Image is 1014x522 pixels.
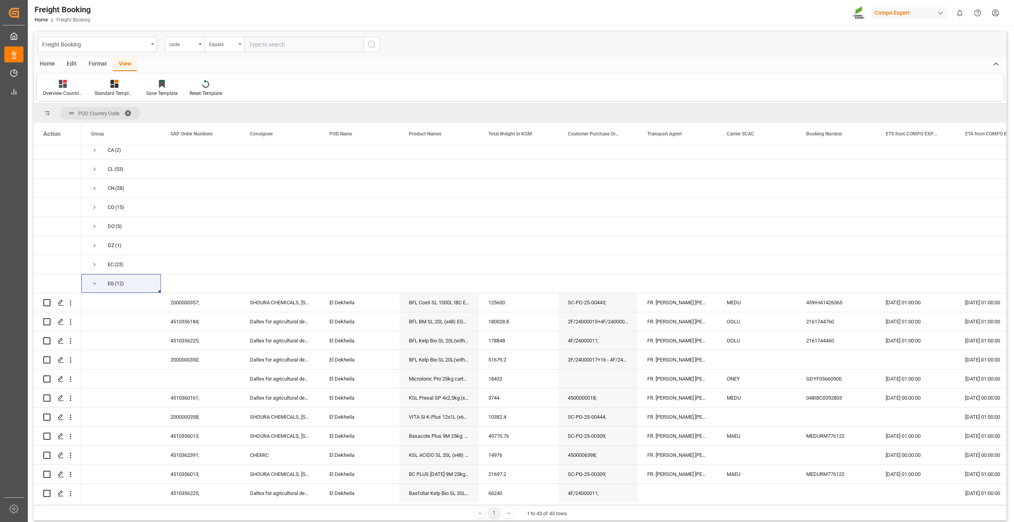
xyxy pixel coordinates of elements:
[43,130,60,137] div: Action
[240,484,320,503] div: Daltex for agricultural development
[806,131,842,137] span: Booking Number
[34,446,81,465] div: Press SPACE to select this row.
[42,39,148,49] div: Freight Booking
[638,408,717,426] div: FR. [PERSON_NAME] [PERSON_NAME] (GMBH & CO.) KG
[527,510,567,518] div: 1 to 43 of 43 rows
[43,90,83,97] div: Overview Countries
[34,179,81,198] div: Press SPACE to select this row.
[638,465,717,483] div: FR. [PERSON_NAME] [PERSON_NAME] (GMBH & CO.) KG
[886,131,939,137] span: ETS from COMPO EXPERT
[240,446,320,464] div: CHEMIC
[108,217,115,236] div: DO
[797,312,876,331] div: 2161744760
[853,6,866,20] img: Screenshot%202023-09-29%20at%2010.02.21.png_1712312052.png
[479,331,558,350] div: 178848
[364,37,380,52] button: search button
[161,408,240,426] div: 2000000358;
[479,369,558,388] div: 18432
[240,312,320,331] div: Daltex for agricultural development
[34,236,81,255] div: Press SPACE to select this row.
[34,255,81,274] div: Press SPACE to select this row.
[479,408,558,426] div: 10382.4
[717,369,797,388] div: ONEY
[638,312,717,331] div: FR. [PERSON_NAME] [PERSON_NAME] (GMBH & CO.) KG
[240,293,320,312] div: SHOURA CHEMICALS, [STREET_ADDRESS]
[34,198,81,217] div: Press SPACE to select this row.
[170,131,213,137] span: SAP Order Numbers
[320,389,399,407] div: El Dekheila
[34,160,81,179] div: Press SPACE to select this row.
[479,293,558,312] div: 125600
[399,293,479,312] div: BFL Costi SL 1000L IBC EGY;
[91,131,104,137] span: Group
[95,90,134,97] div: Standard Templates
[479,427,558,445] div: 45770.76
[240,389,320,407] div: Daltex for agricultural development
[34,217,81,236] div: Press SPACE to select this row.
[108,179,114,197] div: CN
[871,5,951,20] button: Compo Expert
[240,427,320,445] div: SHOURA CHEMICALS, [STREET_ADDRESS]
[876,446,956,464] div: [DATE] 00:00:00
[165,37,205,52] button: open menu
[34,427,81,446] div: Press SPACE to select this row.
[568,131,621,137] span: Customer Purchase Order Numbers
[876,427,956,445] div: [DATE] 01:00:00
[320,312,399,331] div: El Dekheila
[320,484,399,503] div: El Dekheila
[488,131,532,137] span: Total Weight in KGM
[558,350,638,369] div: 2F/24000017+16 - 4F/24000011;
[558,427,638,445] div: SC-PO-25-00309;
[115,275,124,293] span: (12)
[190,90,222,97] div: Reset Template
[34,293,81,312] div: Press SPACE to select this row.
[717,331,797,350] div: OOLU
[34,274,81,293] div: Press SPACE to select this row.
[34,369,81,389] div: Press SPACE to select this row.
[638,446,717,464] div: FR. [PERSON_NAME] [PERSON_NAME] Gmbh & Co. KG
[108,255,114,274] div: EC
[399,465,479,483] div: BC PLUS [DATE] 9M 25kg (x42) WW;
[320,350,399,369] div: El Dekheila
[34,141,81,160] div: Press SPACE to select this row.
[115,179,124,197] span: (28)
[161,389,240,407] div: 4510360161;
[114,255,124,274] span: (23)
[479,446,558,464] div: 14976
[320,331,399,350] div: El Dekheila
[797,331,876,350] div: 2161744460
[558,312,638,331] div: 2F/24000015+4F/24000010;
[209,39,236,48] div: Equals
[244,37,364,52] input: Type to search
[717,389,797,407] div: MEDU
[558,331,638,350] div: 4F/24000011;
[169,39,196,48] div: code
[240,369,320,388] div: Daltex for agricultural development
[399,369,479,388] div: Microlonic Pro 25kg cartonbox;
[409,131,441,137] span: Product Names
[161,446,240,464] div: 4510362391;
[638,389,717,407] div: FR. [PERSON_NAME] [PERSON_NAME] Gmbh & Co. KG
[329,131,352,137] span: POD Name
[115,236,122,255] span: (1)
[638,427,717,445] div: FR. [PERSON_NAME] [PERSON_NAME] (GMBH & CO.) KG
[35,4,91,15] div: Freight Booking
[161,350,240,369] div: 2000000350;
[876,465,956,483] div: [DATE] 01:00:00
[78,110,120,116] span: POD Country Code
[34,484,81,503] div: Press SPACE to select this row.
[638,293,717,312] div: FR. [PERSON_NAME] [PERSON_NAME] (GMBH & CO.) KG
[38,37,157,52] button: open menu
[240,331,320,350] div: Daltex for agricultural development
[727,131,754,137] span: Carrier SCAC
[399,446,479,464] div: KSL ACIDO SL 20L (x48) EG;
[647,131,682,137] span: Transport Agent
[161,484,240,503] div: 4510356225;
[399,484,479,503] div: Basfoliar Kelp Bio SL 20L can;
[34,331,81,350] div: Press SPACE to select this row.
[113,58,137,71] div: View
[320,446,399,464] div: El Dekheila
[876,331,956,350] div: [DATE] 01:00:00
[34,312,81,331] div: Press SPACE to select this row.
[876,293,956,312] div: [DATE] 01:00:00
